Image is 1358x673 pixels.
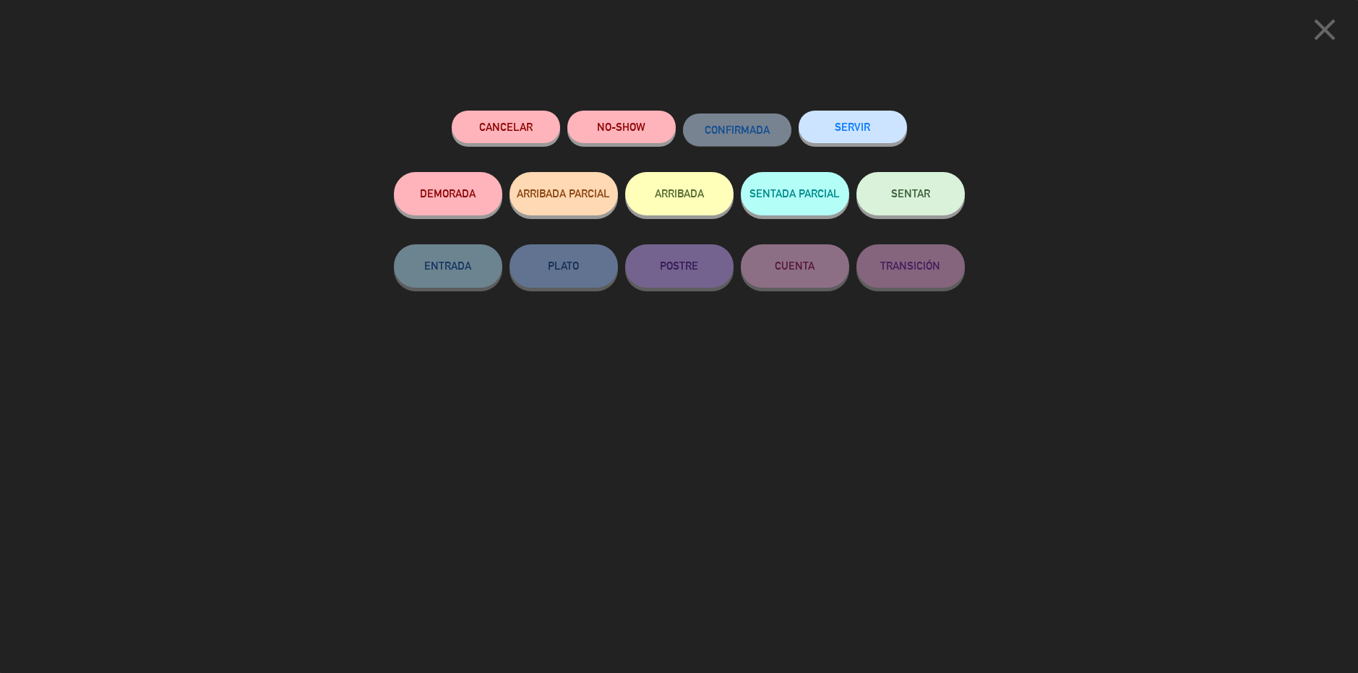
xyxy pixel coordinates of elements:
[510,172,618,215] button: ARRIBADA PARCIAL
[799,111,907,143] button: SERVIR
[517,187,610,200] span: ARRIBADA PARCIAL
[1302,11,1347,53] button: close
[683,113,791,146] button: CONFIRMADA
[1307,12,1343,48] i: close
[705,124,770,136] span: CONFIRMADA
[891,187,930,200] span: SENTAR
[856,172,965,215] button: SENTAR
[856,244,965,288] button: TRANSICIÓN
[452,111,560,143] button: Cancelar
[741,244,849,288] button: CUENTA
[394,244,502,288] button: ENTRADA
[625,244,734,288] button: POSTRE
[510,244,618,288] button: PLATO
[567,111,676,143] button: NO-SHOW
[394,172,502,215] button: DEMORADA
[625,172,734,215] button: ARRIBADA
[741,172,849,215] button: SENTADA PARCIAL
